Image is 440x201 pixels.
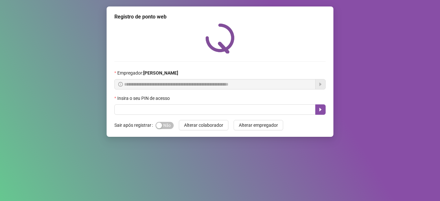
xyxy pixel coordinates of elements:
[239,122,278,129] span: Alterar empregador
[114,13,326,21] div: Registro de ponto web
[179,120,228,130] button: Alterar colaborador
[205,23,235,53] img: QRPoint
[234,120,283,130] button: Alterar empregador
[184,122,223,129] span: Alterar colaborador
[114,95,174,102] label: Insira o seu PIN de acesso
[118,82,123,87] span: info-circle
[318,107,323,112] span: caret-right
[143,70,178,76] strong: [PERSON_NAME]
[114,120,156,130] label: Sair após registrar
[117,69,178,77] span: Empregador :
